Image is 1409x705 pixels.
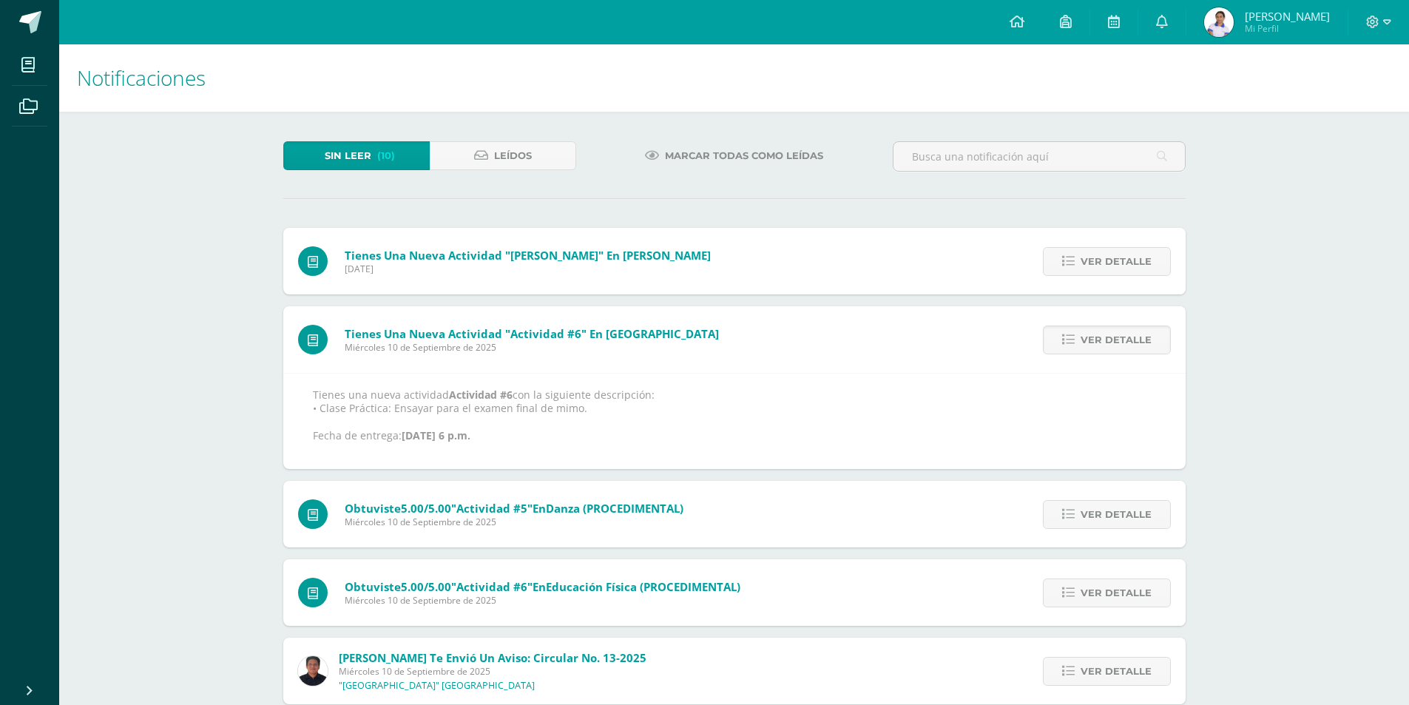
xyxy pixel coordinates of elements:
span: Mi Perfil [1245,22,1330,35]
span: [DATE] [345,263,711,275]
span: "Actividad #5" [451,501,533,516]
span: Ver detalle [1081,501,1152,528]
span: Marcar todas como leídas [665,142,823,169]
span: [PERSON_NAME] te envió un aviso: Circular No. 13-2025 [339,650,646,665]
span: Ver detalle [1081,579,1152,607]
img: eff8bfa388aef6dbf44d967f8e9a2edc.png [298,656,328,686]
span: Leídos [494,142,532,169]
span: Ver detalle [1081,248,1152,275]
span: Notificaciones [77,64,206,92]
span: [PERSON_NAME] [1245,9,1330,24]
a: Marcar todas como leídas [626,141,842,170]
span: Ver detalle [1081,658,1152,685]
span: Miércoles 10 de Septiembre de 2025 [345,341,719,354]
strong: Actividad #6 [449,388,513,402]
a: Sin leer(10) [283,141,430,170]
input: Busca una notificación aquí [893,142,1185,171]
span: Obtuviste en [345,501,683,516]
span: Obtuviste en [345,579,740,594]
span: Miércoles 10 de Septiembre de 2025 [339,665,646,678]
span: "Actividad #6" [451,579,533,594]
span: 5.00/5.00 [401,579,451,594]
span: Miércoles 10 de Septiembre de 2025 [345,594,740,607]
span: Ver detalle [1081,326,1152,354]
span: (10) [377,142,395,169]
span: Miércoles 10 de Septiembre de 2025 [345,516,683,528]
span: Tienes una nueva actividad "Actividad #6" En [GEOGRAPHIC_DATA] [345,326,719,341]
a: Leídos [430,141,576,170]
span: 5.00/5.00 [401,501,451,516]
span: Danza (PROCEDIMENTAL) [546,501,683,516]
span: Educación Física (PROCEDIMENTAL) [546,579,740,594]
img: efc0c990e36838f8990c4ee489b75717.png [1204,7,1234,37]
p: "[GEOGRAPHIC_DATA]" [GEOGRAPHIC_DATA] [339,680,535,692]
strong: [DATE] 6 p.m. [402,428,470,442]
p: Tienes una nueva actividad con la siguiente descripción: • Clase Práctica: Ensayar para el examen... [313,388,1156,442]
span: Sin leer [325,142,371,169]
span: Tienes una nueva actividad "[PERSON_NAME]" En [PERSON_NAME] [345,248,711,263]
